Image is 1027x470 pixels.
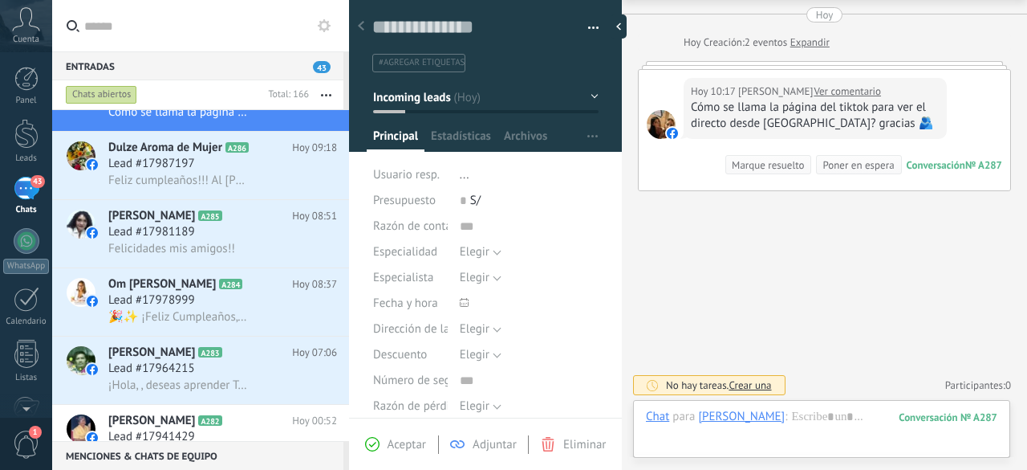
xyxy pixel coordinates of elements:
div: Sandra Soles [698,409,785,423]
div: Ocultar [611,14,627,39]
span: Elegir [460,321,489,337]
span: Archivos [504,129,547,152]
div: Presupuesto [373,188,448,214]
div: Entradas [52,51,343,80]
span: Dulze Aroma de Mujer [108,140,222,156]
span: Aceptar [388,437,426,452]
span: Dirección de la clínica [373,323,486,335]
div: Hoy 10:17 [691,84,738,100]
span: Lead #17941429 [108,429,195,445]
button: Elegir [460,394,501,419]
span: Especialista [373,272,433,284]
div: Chats [3,205,50,215]
span: 1 [29,426,42,439]
button: Elegir [460,317,501,342]
span: A283 [198,347,221,358]
span: S/ [470,193,481,208]
div: Leads [3,153,50,164]
span: A285 [198,210,221,221]
span: Elegir [460,347,489,362]
img: icon [87,364,98,375]
span: 0 [1005,378,1011,392]
span: Cuenta [13,35,39,45]
div: Menciones & Chats de equipo [52,441,343,470]
span: Crear una [729,378,771,392]
span: para [672,409,695,425]
span: #agregar etiquetas [379,57,465,68]
div: WhatsApp [3,259,49,274]
a: avatariconOm [PERSON_NAME]A284Hoy 08:37Lead #17978999🎉✨ ¡Feliz Cumpleaños, Biomagnetismo! ✨🎉 [DAT... [52,268,349,336]
div: Razón de pérdida [373,394,448,419]
img: icon [87,159,98,170]
img: icon [87,227,98,239]
span: Usuario resp. [373,167,440,182]
span: : [785,409,787,425]
span: Hoy 00:52 [292,413,337,429]
span: A282 [198,415,221,426]
span: Principal [373,129,418,152]
div: No hay tareas. [666,378,772,392]
a: Ver comentario [814,84,881,100]
div: Descuento [373,342,448,368]
span: Lead #17981189 [108,224,195,240]
span: Feliz cumpleaños!!! Al [PERSON_NAME], feliz cumpleaños !!! A la escuela CETIM, A LOS PROFESORES Q... [108,173,249,188]
button: Elegir [460,239,501,265]
span: Descuento [373,349,427,361]
span: A284 [219,279,242,289]
span: Felicidades mis amigos!! [108,241,235,256]
span: Elegir [460,398,489,414]
div: Creación: [684,35,830,51]
div: Especialista [373,265,448,291]
div: Listas [3,373,50,383]
span: Estadísticas [431,129,491,152]
span: Presupuesto [373,193,436,208]
span: Fecha y hora [373,297,438,309]
span: ¡Hola, , deseas aprender Terapia con [PERSON_NAME]? [108,378,249,393]
span: [PERSON_NAME] [108,208,195,224]
div: 287 [899,411,997,424]
span: Cómo se llama la página del tiktok para ver el directo desde [GEOGRAPHIC_DATA]? gracias 🫂 [108,104,249,120]
div: Chats abiertos [66,85,137,104]
img: icon [87,432,98,443]
span: 2 eventos [745,35,787,51]
span: Razón de pérdida [373,400,462,412]
span: Lead #17978999 [108,292,195,309]
span: Lead #17987197 [108,156,195,172]
div: Hoy [684,35,704,51]
span: [PERSON_NAME] [108,345,195,361]
div: № A287 [965,158,1002,172]
div: Total: 166 [262,87,309,103]
a: avataricon[PERSON_NAME]A283Hoy 07:06Lead #17964215¡Hola, , deseas aprender Terapia con [PERSON_NA... [52,337,349,404]
a: Participantes:0 [945,378,1011,392]
span: Sandra Soles [738,84,813,100]
div: Fecha y hora [373,291,448,317]
span: Especialidad [373,246,437,258]
span: Hoy 08:51 [292,208,337,224]
img: facebook-sm.svg [667,128,678,139]
div: Panel [3,96,50,106]
span: Lead #17964215 [108,361,195,377]
span: Elegir [460,244,489,260]
button: Elegir [460,342,501,368]
div: Marque resuelto [732,157,804,173]
div: Número de seguro [373,368,448,394]
span: Número de seguro [373,374,468,386]
span: Om [PERSON_NAME] [108,276,216,292]
img: icon [87,296,98,307]
span: 43 [30,175,44,188]
span: Eliminar [563,437,606,452]
span: A286 [225,142,249,153]
span: [PERSON_NAME] [108,413,195,429]
span: Adjuntar [473,437,517,452]
span: Razón de contacto [373,220,468,232]
span: Hoy 07:06 [292,345,337,361]
span: Hoy 09:18 [292,140,337,156]
span: Sandra Soles [647,110,676,139]
div: Cómo se llama la página del tiktok para ver el directo desde [GEOGRAPHIC_DATA]? gracias 🫂 [691,100,940,132]
span: ... [460,167,469,182]
span: Hoy 08:37 [292,276,337,292]
div: Calendario [3,317,50,327]
div: Especialidad [373,239,448,265]
div: Razón de contacto [373,214,448,239]
a: Expandir [790,35,830,51]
